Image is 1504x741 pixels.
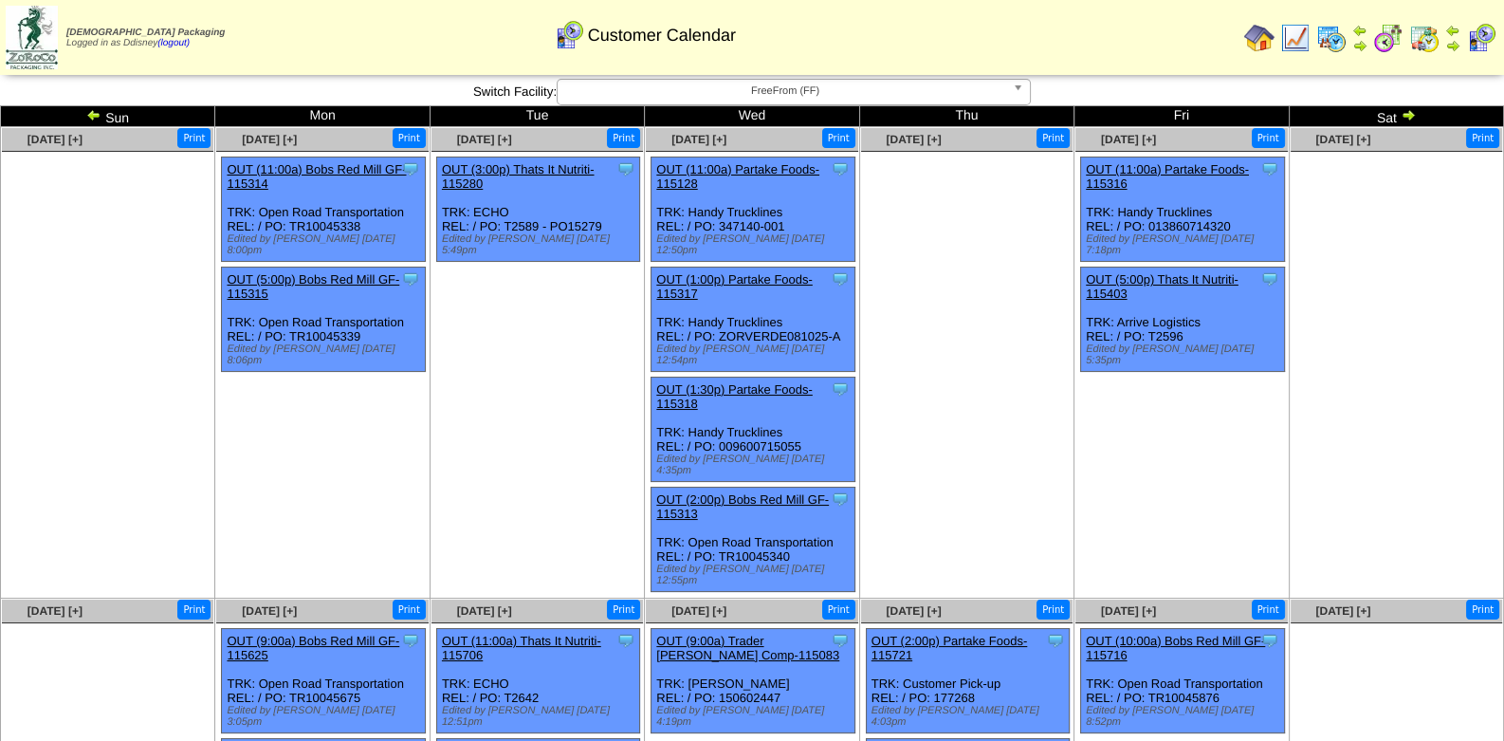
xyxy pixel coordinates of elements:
a: OUT (11:00a) Bobs Red Mill GF-115314 [227,162,406,191]
span: [DEMOGRAPHIC_DATA] Packaging [66,28,225,38]
img: Tooltip [401,269,420,288]
img: Tooltip [831,380,850,398]
img: zoroco-logo-small.webp [6,6,58,69]
img: line_graph.gif [1280,23,1311,53]
td: Fri [1074,106,1289,127]
span: [DATE] [+] [1101,133,1156,146]
div: TRK: ECHO REL: / PO: T2589 - PO15279 [436,157,639,262]
img: Tooltip [1260,269,1279,288]
a: OUT (2:00p) Partake Foods-115721 [871,634,1028,662]
img: Tooltip [831,159,850,178]
td: Sat [1289,106,1503,127]
button: Print [1252,600,1285,620]
div: TRK: Handy Trucklines REL: / PO: 013860714320 [1081,157,1284,262]
a: OUT (1:30p) Partake Foods-115318 [656,382,813,411]
img: calendarcustomer.gif [554,20,584,50]
button: Print [1466,128,1499,148]
div: Edited by [PERSON_NAME] [DATE] 4:35pm [656,454,853,476]
a: [DATE] [+] [457,604,512,618]
a: [DATE] [+] [1101,604,1156,618]
div: Edited by [PERSON_NAME] [DATE] 5:49pm [442,233,639,256]
td: Tue [430,106,644,127]
img: Tooltip [831,631,850,650]
img: arrowright.gif [1401,107,1416,122]
div: Edited by [PERSON_NAME] [DATE] 12:51pm [442,705,639,728]
div: TRK: Arrive Logistics REL: / PO: T2596 [1081,268,1284,372]
div: TRK: ECHO REL: / PO: T2642 [436,629,639,733]
a: OUT (5:00p) Bobs Red Mill GF-115315 [227,272,399,301]
div: Edited by [PERSON_NAME] [DATE] 3:05pm [227,705,424,728]
a: [DATE] [+] [671,604,726,618]
div: TRK: [PERSON_NAME] REL: / PO: 150602447 [651,629,854,733]
div: TRK: Open Road Transportation REL: / PO: TR10045339 [222,268,425,372]
div: Edited by [PERSON_NAME] [DATE] 7:18pm [1086,233,1283,256]
div: Edited by [PERSON_NAME] [DATE] 12:50pm [656,233,853,256]
a: OUT (3:00p) Thats It Nutriti-115280 [442,162,595,191]
img: arrowleft.gif [1352,23,1367,38]
div: Edited by [PERSON_NAME] [DATE] 4:03pm [871,705,1069,728]
div: Edited by [PERSON_NAME] [DATE] 8:06pm [227,343,424,366]
div: TRK: Open Road Transportation REL: / PO: TR10045340 [651,488,854,592]
button: Print [393,128,426,148]
div: Edited by [PERSON_NAME] [DATE] 12:54pm [656,343,853,366]
div: Edited by [PERSON_NAME] [DATE] 4:19pm [656,705,853,728]
img: Tooltip [616,159,635,178]
a: [DATE] [+] [1315,133,1370,146]
a: [DATE] [+] [28,604,83,618]
img: Tooltip [831,490,850,509]
a: (logout) [157,38,190,48]
a: [DATE] [+] [242,604,297,618]
a: [DATE] [+] [886,604,941,618]
a: OUT (11:00a) Partake Foods-115316 [1086,162,1249,191]
span: Logged in as Ddisney [66,28,225,48]
span: [DATE] [+] [457,133,512,146]
button: Print [1036,128,1070,148]
img: Tooltip [1260,159,1279,178]
span: Customer Calendar [588,26,736,46]
button: Print [1036,600,1070,620]
img: Tooltip [831,269,850,288]
button: Print [177,600,211,620]
div: Edited by [PERSON_NAME] [DATE] 5:35pm [1086,343,1283,366]
button: Print [1466,600,1499,620]
div: TRK: Handy Trucklines REL: / PO: 347140-001 [651,157,854,262]
img: arrowleft.gif [1445,23,1460,38]
a: OUT (9:00a) Trader [PERSON_NAME] Comp-115083 [656,634,839,662]
img: calendarblend.gif [1373,23,1403,53]
button: Print [822,600,855,620]
div: Edited by [PERSON_NAME] [DATE] 8:52pm [1086,705,1283,728]
a: OUT (5:00p) Thats It Nutriti-115403 [1086,272,1238,301]
div: TRK: Handy Trucklines REL: / PO: 009600715055 [651,378,854,482]
img: Tooltip [1046,631,1065,650]
div: Edited by [PERSON_NAME] [DATE] 12:55pm [656,564,853,586]
div: TRK: Open Road Transportation REL: / PO: TR10045675 [222,629,425,733]
button: Print [393,600,426,620]
div: TRK: Open Road Transportation REL: / PO: TR10045876 [1081,629,1284,733]
img: Tooltip [401,159,420,178]
div: Edited by [PERSON_NAME] [DATE] 8:00pm [227,233,424,256]
button: Print [1252,128,1285,148]
span: [DATE] [+] [28,133,83,146]
button: Print [177,128,211,148]
img: calendarinout.gif [1409,23,1440,53]
span: FreeFrom (FF) [565,80,1005,102]
a: [DATE] [+] [242,133,297,146]
img: Tooltip [401,631,420,650]
img: Tooltip [1260,631,1279,650]
img: calendarcustomer.gif [1466,23,1496,53]
a: OUT (10:00a) Bobs Red Mill GF-115716 [1086,634,1265,662]
button: Print [822,128,855,148]
a: [DATE] [+] [1315,604,1370,618]
img: arrowright.gif [1352,38,1367,53]
a: [DATE] [+] [671,133,726,146]
span: [DATE] [+] [886,133,941,146]
button: Print [607,128,640,148]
